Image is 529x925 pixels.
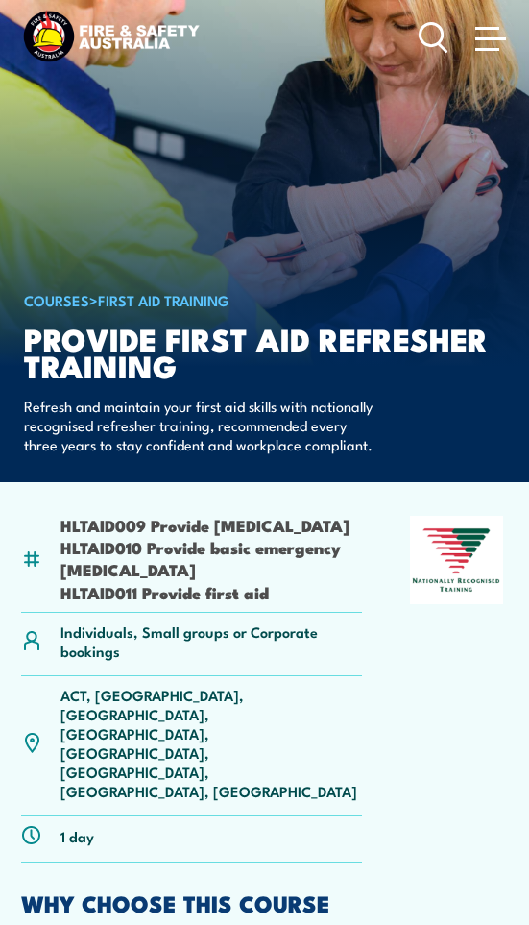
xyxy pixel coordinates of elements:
li: HLTAID009 Provide [MEDICAL_DATA] [60,514,362,536]
p: 1 day [60,826,94,845]
a: First Aid Training [98,289,229,310]
p: Refresh and maintain your first aid skills with nationally recognised refresher training, recomme... [24,397,374,454]
a: COURSES [24,289,89,310]
h1: Provide First Aid Refresher TRAINING [24,325,498,378]
img: Nationally Recognised Training logo. [410,516,503,604]
p: ACT, [GEOGRAPHIC_DATA], [GEOGRAPHIC_DATA], [GEOGRAPHIC_DATA], [GEOGRAPHIC_DATA], [GEOGRAPHIC_DATA... [60,685,362,800]
li: HLTAID011 Provide first aid [60,581,362,603]
li: HLTAID010 Provide basic emergency [MEDICAL_DATA] [60,536,362,581]
h2: WHY CHOOSE THIS COURSE [21,892,508,913]
h6: > [24,288,498,311]
p: Individuals, Small groups or Corporate bookings [60,621,362,660]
